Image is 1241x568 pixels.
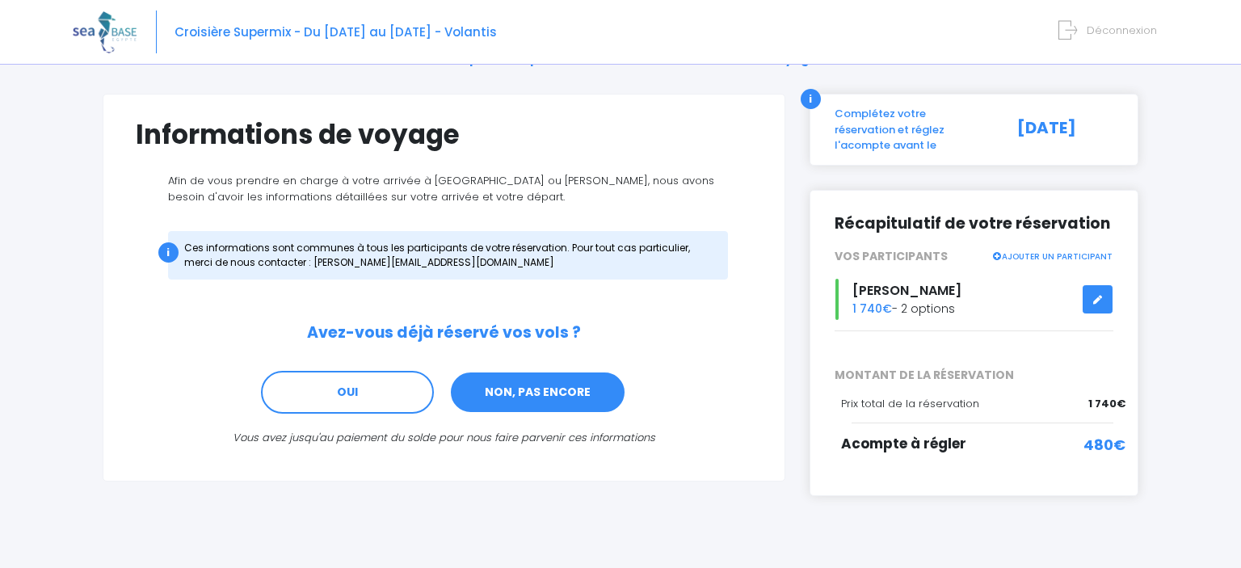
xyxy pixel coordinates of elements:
span: 1 740€ [852,301,892,317]
span: MONTANT DE LA RÉSERVATION [822,367,1126,384]
div: [DATE] [999,106,1126,154]
a: AJOUTER UN PARTICIPANT [992,248,1113,263]
span: Croisière Supermix - Du [DATE] au [DATE] - Volantis [175,23,497,40]
div: Ces informations sont communes à tous les participants de votre réservation. Pour tout cas partic... [168,231,728,280]
span: 480€ [1083,434,1125,456]
div: i [158,242,179,263]
div: VOS PARTICIPANTS [822,248,1126,265]
span: Prix total de la réservation [841,396,979,411]
span: Déconnexion [1087,23,1157,38]
span: Acompte à régler [841,434,966,453]
a: OUI [261,371,434,414]
h1: Informations de voyage [136,119,752,150]
div: Complétez votre réservation et réglez l'acompte avant le [822,106,999,154]
h2: Avez-vous déjà réservé vos vols ? [136,324,752,343]
div: i [801,89,821,109]
h2: Récapitulatif de votre réservation [835,215,1114,234]
span: [PERSON_NAME] [852,281,961,300]
div: - 2 options [822,279,1126,320]
a: NON, PAS ENCORE [449,371,626,414]
i: Vous avez jusqu'au paiement du solde pour nous faire parvenir ces informations [233,430,655,445]
span: 1 740€ [1088,396,1125,412]
p: Afin de vous prendre en charge à votre arrivée à [GEOGRAPHIC_DATA] ou [PERSON_NAME], nous avons b... [136,173,752,204]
